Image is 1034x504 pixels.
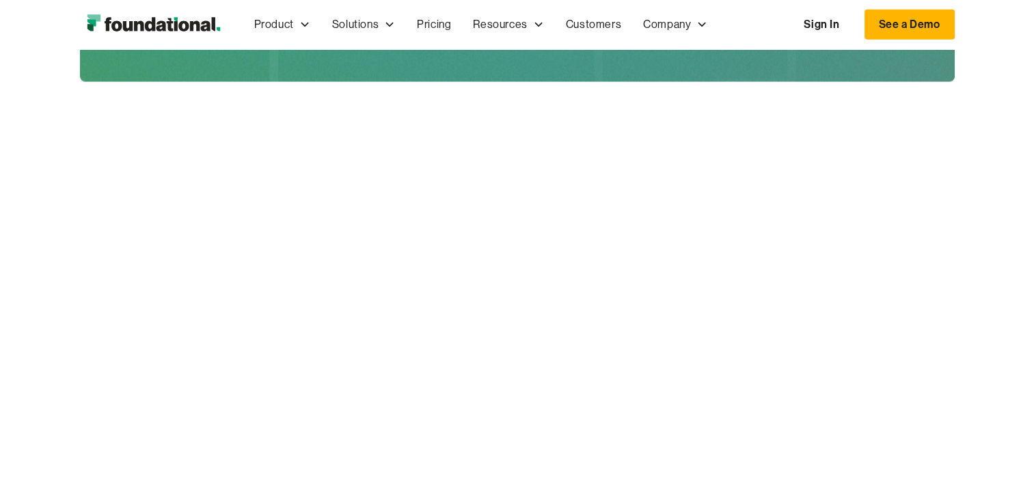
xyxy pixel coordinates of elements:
a: Pricing [406,2,462,47]
div: Company [632,2,718,47]
div: Resources [473,16,527,33]
a: Customers [555,2,632,47]
img: Foundational Logo [80,11,227,38]
a: home [80,11,227,38]
div: Resources [462,2,554,47]
a: Sign In [790,10,853,39]
div: Product [243,2,321,47]
iframe: Chat Widget [789,346,1034,504]
div: Solutions [321,2,406,47]
div: Company [643,16,691,33]
div: Product [254,16,294,33]
a: See a Demo [865,10,955,40]
div: Solutions [332,16,379,33]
